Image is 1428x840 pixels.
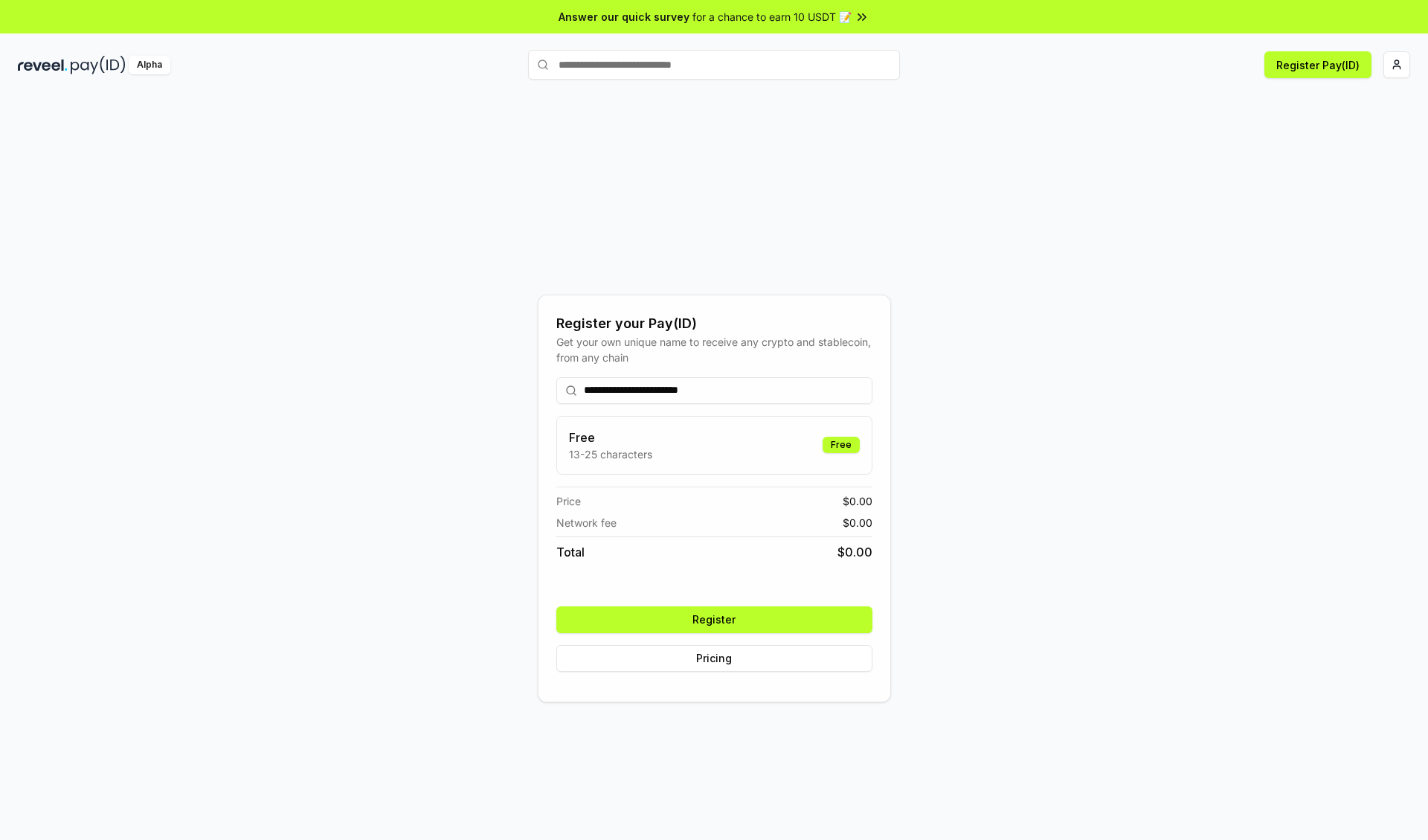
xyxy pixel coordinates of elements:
[18,56,68,74] img: reveel_dark
[556,493,581,509] span: Price
[556,515,617,530] span: Network fee
[556,543,585,561] span: Total
[843,515,872,530] span: $ 0.00
[823,437,860,453] div: Free
[556,606,872,633] button: Register
[1264,51,1371,78] button: Register Pay(ID)
[559,9,689,25] span: Answer our quick survey
[556,334,872,365] div: Get your own unique name to receive any crypto and stablecoin, from any chain
[569,446,652,462] p: 13-25 characters
[556,645,872,672] button: Pricing
[837,543,872,561] span: $ 0.00
[129,56,170,74] div: Alpha
[71,56,126,74] img: pay_id
[843,493,872,509] span: $ 0.00
[556,313,872,334] div: Register your Pay(ID)
[692,9,852,25] span: for a chance to earn 10 USDT 📝
[569,429,652,446] h3: Free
